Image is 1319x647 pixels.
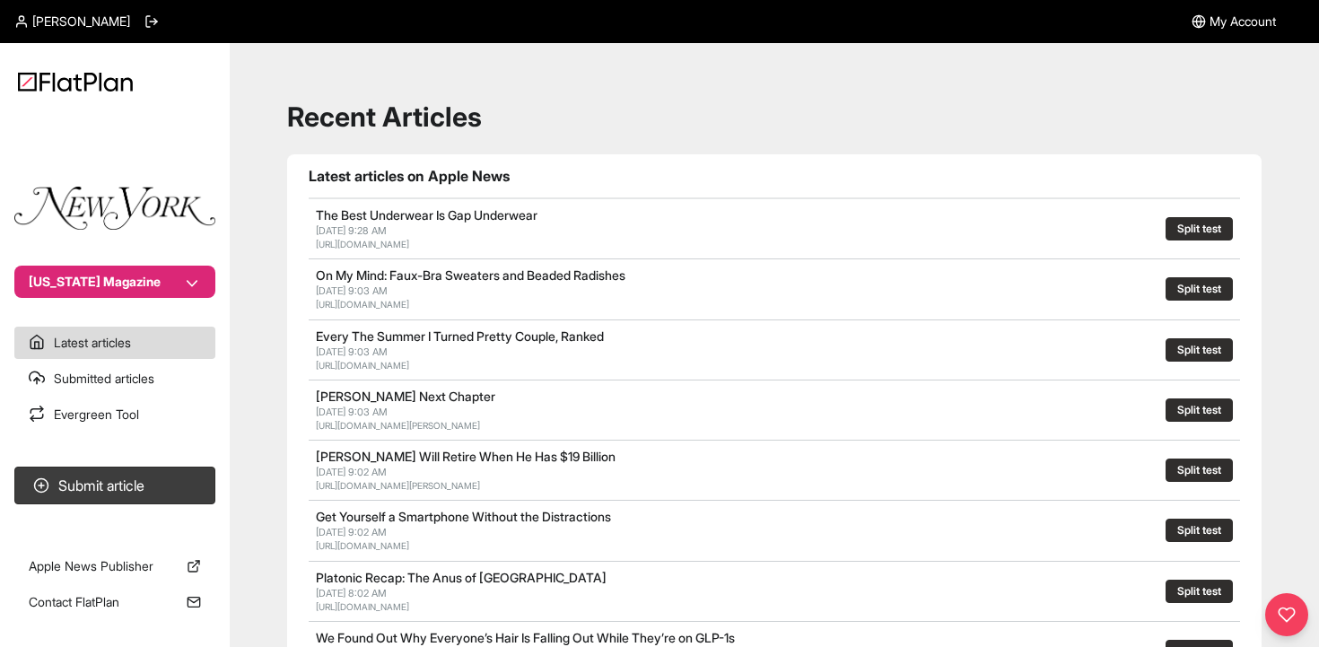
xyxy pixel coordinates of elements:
img: Publication Logo [14,187,215,230]
a: Contact FlatPlan [14,586,215,618]
h1: Recent Articles [287,101,1262,133]
h1: Latest articles on Apple News [309,165,1240,187]
a: Every The Summer I Turned Pretty Couple, Ranked [316,328,604,344]
button: Split test [1166,217,1233,240]
a: [URL][DOMAIN_NAME] [316,601,409,612]
a: We Found Out Why Everyone’s Hair Is Falling Out While They’re on GLP-1s [316,630,735,645]
span: [DATE] 9:02 AM [316,466,387,478]
a: [URL][DOMAIN_NAME] [316,540,409,551]
button: Submit article [14,467,215,504]
span: [DATE] 8:02 AM [316,587,387,599]
button: Split test [1166,398,1233,422]
span: [DATE] 9:03 AM [316,284,388,297]
a: Get Yourself a Smartphone Without the Distractions [316,509,611,524]
button: Split test [1166,338,1233,362]
a: Platonic Recap: The Anus of [GEOGRAPHIC_DATA] [316,570,607,585]
span: [DATE] 9:02 AM [316,526,387,538]
span: [PERSON_NAME] [32,13,130,31]
button: Split test [1166,519,1233,542]
a: Submitted articles [14,363,215,395]
button: Split test [1166,277,1233,301]
a: [PERSON_NAME] Will Retire When He Has $19 Billion [316,449,616,464]
span: My Account [1210,13,1276,31]
a: On My Mind: Faux-Bra Sweaters and Beaded Radishes [316,267,625,283]
a: [URL][DOMAIN_NAME] [316,360,409,371]
img: Logo [18,72,133,92]
button: Split test [1166,459,1233,482]
button: [US_STATE] Magazine [14,266,215,298]
span: [DATE] 9:28 AM [316,224,387,237]
button: Split test [1166,580,1233,603]
a: The Best Underwear Is Gap Underwear [316,207,537,223]
span: [DATE] 9:03 AM [316,406,388,418]
span: [DATE] 9:03 AM [316,345,388,358]
a: [PERSON_NAME] [14,13,130,31]
a: [URL][DOMAIN_NAME][PERSON_NAME] [316,480,480,491]
a: [URL][DOMAIN_NAME] [316,299,409,310]
a: [PERSON_NAME] Next Chapter [316,389,495,404]
a: Latest articles [14,327,215,359]
a: Apple News Publisher [14,550,215,582]
a: Evergreen Tool [14,398,215,431]
a: [URL][DOMAIN_NAME][PERSON_NAME] [316,420,480,431]
a: [URL][DOMAIN_NAME] [316,239,409,249]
